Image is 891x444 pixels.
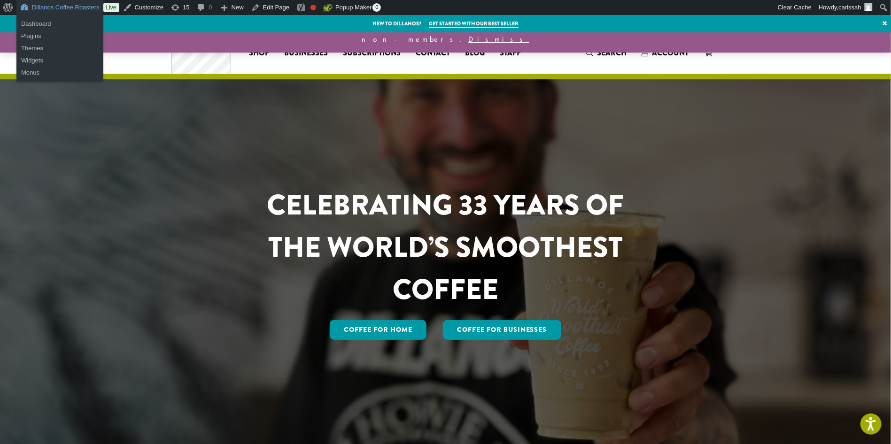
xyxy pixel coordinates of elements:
[469,34,529,44] a: Dismiss
[578,45,634,61] a: Search
[878,15,891,32] a: ×
[500,47,521,59] span: Staff
[249,47,269,59] span: Shop
[241,46,277,61] a: Shop
[16,54,103,67] a: Widgets
[372,3,381,12] span: 0
[492,46,528,61] a: Staff
[443,320,561,340] a: Coffee For Businesses
[652,47,689,58] span: Account
[465,47,485,59] span: Blog
[416,47,450,59] span: Contact
[16,67,103,79] a: Menus
[429,20,519,28] a: Get started with our best seller
[16,18,103,30] a: Dashboard
[597,47,627,58] span: Search
[103,3,119,12] a: Live
[343,47,401,59] span: Subscriptions
[284,47,328,59] span: Businesses
[16,39,103,82] ul: Dillanos Coffee Roasters
[330,320,426,340] a: Coffee for Home
[16,30,103,42] a: Plugins
[16,42,103,54] a: Themes
[310,5,316,10] div: Focus keyphrase not set
[16,15,103,45] ul: Dillanos Coffee Roasters
[839,4,861,11] span: carissah
[240,184,652,311] h1: CELEBRATING 33 YEARS OF THE WORLD’S SMOOTHEST COFFEE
